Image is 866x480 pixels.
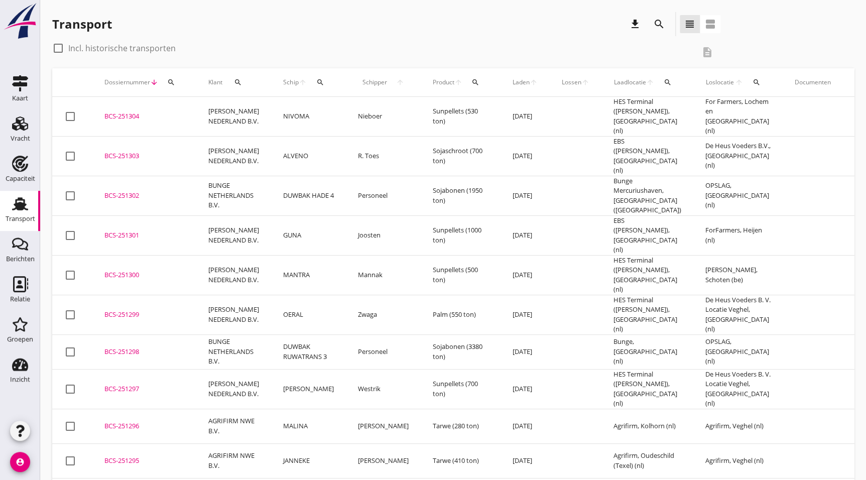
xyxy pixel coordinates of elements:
[421,369,501,409] td: Sunpellets (700 ton)
[734,78,744,86] i: arrow_upward
[271,215,346,255] td: GUNA
[601,136,693,176] td: EBS ([PERSON_NAME]), [GEOGRAPHIC_DATA] (nl)
[501,334,550,369] td: [DATE]
[208,70,259,94] div: Klant
[421,176,501,215] td: Sojabonen (1950 ton)
[601,409,693,443] td: Agrifirm, Kolhorn (nl)
[104,310,184,320] div: BCS-251299
[104,456,184,466] div: BCS-251295
[346,443,421,478] td: [PERSON_NAME]
[346,409,421,443] td: [PERSON_NAME]
[150,78,158,86] i: arrow_downward
[501,369,550,409] td: [DATE]
[10,452,30,472] i: account_circle
[299,78,307,86] i: arrow_upward
[601,443,693,478] td: Agrifirm, Oudeschild (Texel) (nl)
[601,369,693,409] td: HES Terminal ([PERSON_NAME]), [GEOGRAPHIC_DATA] (nl)
[795,78,831,87] div: Documenten
[501,97,550,137] td: [DATE]
[601,295,693,334] td: HES Terminal ([PERSON_NAME]), [GEOGRAPHIC_DATA] (nl)
[316,78,324,86] i: search
[104,421,184,431] div: BCS-251296
[271,295,346,334] td: OERAL
[421,334,501,369] td: Sojabonen (3380 ton)
[421,215,501,255] td: Sunpellets (1000 ton)
[421,255,501,295] td: Sunpellets (500 ton)
[629,18,641,30] i: download
[601,97,693,137] td: HES Terminal ([PERSON_NAME]), [GEOGRAPHIC_DATA] (nl)
[68,43,176,53] label: Incl. historische transporten
[196,136,271,176] td: [PERSON_NAME] NEDERLAND B.V.
[501,295,550,334] td: [DATE]
[2,3,38,40] img: logo-small.a267ee39.svg
[501,136,550,176] td: [DATE]
[271,334,346,369] td: DUWBAK RUWATRANS 3
[693,443,783,478] td: Agrifirm, Veghel (nl)
[421,295,501,334] td: Palm (550 ton)
[11,135,30,142] div: Vracht
[421,97,501,137] td: Sunpellets (530 ton)
[753,78,761,86] i: search
[346,97,421,137] td: Nieboer
[705,78,734,87] span: Loslocatie
[196,443,271,478] td: AGRIFIRM NWE B.V.
[693,97,783,137] td: For Farmers, Lochem en [GEOGRAPHIC_DATA] (nl)
[271,255,346,295] td: MANTRA
[471,78,479,86] i: search
[104,230,184,241] div: BCS-251301
[693,176,783,215] td: OPSLAG, [GEOGRAPHIC_DATA] (nl)
[7,336,33,342] div: Groepen
[346,255,421,295] td: Mannak
[196,97,271,137] td: [PERSON_NAME] NEDERLAND B.V.
[501,255,550,295] td: [DATE]
[392,78,409,86] i: arrow_upward
[196,369,271,409] td: [PERSON_NAME] NEDERLAND B.V.
[664,78,672,86] i: search
[104,270,184,280] div: BCS-251300
[234,78,242,86] i: search
[196,334,271,369] td: BUNGE NETHERLANDS B.V.
[196,409,271,443] td: AGRIFIRM NWE B.V.
[421,409,501,443] td: Tarwe (280 ton)
[693,215,783,255] td: ForFarmers, Heijen (nl)
[358,78,392,87] span: Schipper
[653,18,665,30] i: search
[693,295,783,334] td: De Heus Voeders B. V. Locatie Veghel, [GEOGRAPHIC_DATA] (nl)
[693,369,783,409] td: De Heus Voeders B. V. Locatie Veghel, [GEOGRAPHIC_DATA] (nl)
[421,136,501,176] td: Sojaschroot (700 ton)
[104,191,184,201] div: BCS-251302
[6,256,35,262] div: Berichten
[283,78,299,87] span: Schip
[601,334,693,369] td: Bunge, [GEOGRAPHIC_DATA] (nl)
[646,78,655,86] i: arrow_upward
[346,369,421,409] td: Westrik
[104,78,150,87] span: Dossiernummer
[196,295,271,334] td: [PERSON_NAME] NEDERLAND B.V.
[581,78,589,86] i: arrow_upward
[271,136,346,176] td: ALVENO
[346,136,421,176] td: R. Toes
[693,409,783,443] td: Agrifirm, Veghel (nl)
[271,176,346,215] td: DUWBAK HADE 4
[271,369,346,409] td: [PERSON_NAME]
[346,215,421,255] td: Joosten
[104,347,184,357] div: BCS-251298
[501,409,550,443] td: [DATE]
[271,97,346,137] td: NIVOMA
[196,255,271,295] td: [PERSON_NAME] NEDERLAND B.V.
[104,111,184,122] div: BCS-251304
[346,334,421,369] td: Personeel
[104,151,184,161] div: BCS-251303
[104,384,184,394] div: BCS-251297
[501,215,550,255] td: [DATE]
[346,295,421,334] td: Zwaga
[501,443,550,478] td: [DATE]
[693,334,783,369] td: OPSLAG, [GEOGRAPHIC_DATA] (nl)
[601,215,693,255] td: EBS ([PERSON_NAME]), [GEOGRAPHIC_DATA] (nl)
[346,176,421,215] td: Personeel
[704,18,716,30] i: view_agenda
[10,376,30,383] div: Inzicht
[513,78,530,87] span: Laden
[271,443,346,478] td: JANNEKE
[10,296,30,302] div: Relatie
